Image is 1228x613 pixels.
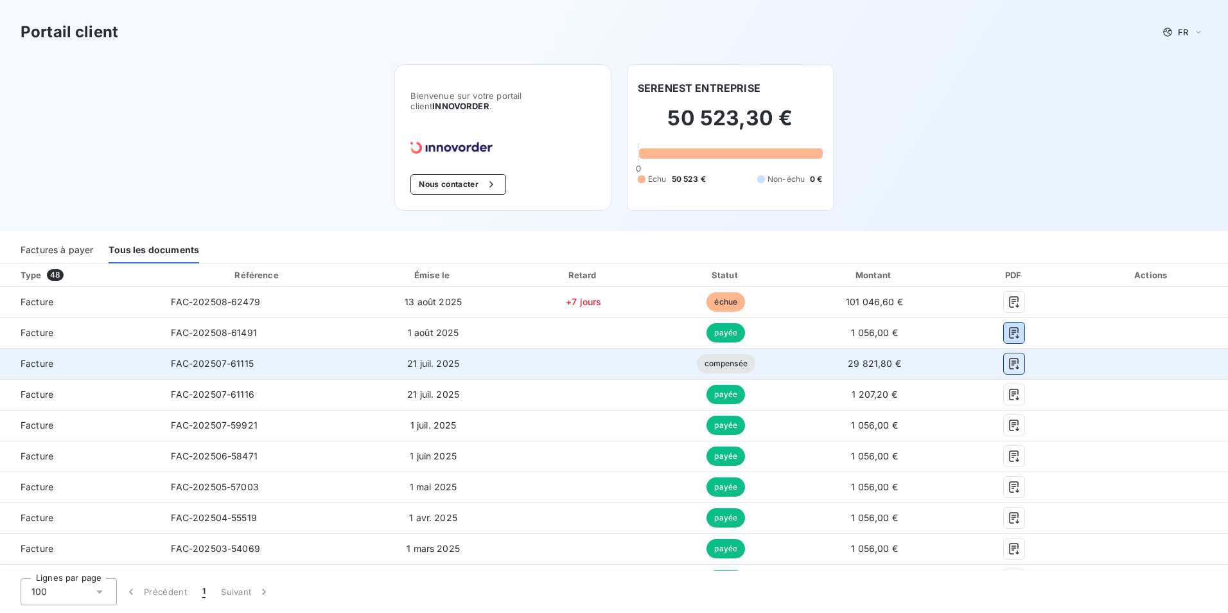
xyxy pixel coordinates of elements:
div: Référence [234,270,278,280]
span: payée [706,416,745,435]
span: payée [706,508,745,528]
span: 21 juil. 2025 [407,389,459,400]
span: Facture [10,542,150,555]
h6: SERENEST ENTREPRISE [638,80,760,96]
span: 1 avr. 2025 [409,512,457,523]
span: 48 [47,269,64,281]
span: Facture [10,419,150,432]
span: +7 jours [566,296,601,307]
button: Nous contacter [410,174,505,195]
span: 0 € [810,173,822,185]
span: FAC-202504-55519 [171,512,256,523]
button: 1 [195,578,213,605]
span: Non-échu [767,173,805,185]
span: 1 août 2025 [408,327,459,338]
span: échue [706,292,745,312]
span: payée [706,539,745,558]
h2: 50 523,30 € [638,105,823,144]
span: 1 056,00 € [851,420,898,431]
span: 29 821,80 € [848,358,901,369]
span: FAC-202505-57003 [171,481,258,492]
div: Statut [658,269,794,281]
img: Company logo [410,142,493,154]
span: FAC-202508-62479 [171,296,259,307]
span: 1 056,00 € [851,543,898,554]
div: Factures à payer [21,236,93,263]
span: Facture [10,388,150,401]
span: 21 juil. 2025 [407,358,459,369]
span: 50 523 € [672,173,706,185]
div: Montant [799,269,951,281]
span: 1 056,00 € [851,450,898,461]
button: Précédent [117,578,195,605]
span: 101 046,60 € [846,296,903,307]
span: 1 juil. 2025 [410,420,457,431]
div: Retard [514,269,653,281]
span: FAC-202503-54069 [171,543,259,554]
span: Facture [10,326,150,339]
span: payée [706,447,745,466]
span: Bienvenue sur votre portail client . [410,91,595,111]
span: 13 août 2025 [405,296,462,307]
span: 1 207,20 € [852,389,897,400]
span: 0 [636,163,641,173]
span: FR [1178,27,1188,37]
span: FAC-202506-58471 [171,450,257,461]
span: Facture [10,357,150,370]
h3: Portail client [21,21,118,44]
span: 1 juin 2025 [410,450,457,461]
div: Émise le [358,269,509,281]
div: Actions [1078,269,1225,281]
span: 1 056,00 € [851,327,898,338]
span: 100 [31,585,47,598]
span: payée [706,477,745,497]
span: Facture [10,450,150,463]
span: Facture [10,511,150,524]
span: 1 [202,585,206,598]
span: payée [706,323,745,342]
span: FAC-202507-61116 [171,389,254,400]
div: PDF [955,269,1073,281]
span: payée [706,385,745,404]
span: Échu [648,173,667,185]
div: Tous les documents [109,236,199,263]
span: compensée [697,354,755,373]
span: 1 mars 2025 [407,543,460,554]
button: Suivant [213,578,278,605]
span: 1 mai 2025 [410,481,457,492]
span: 1 056,00 € [851,481,898,492]
div: Type [13,269,158,281]
span: 1 056,00 € [851,512,898,523]
span: Facture [10,296,150,308]
span: FAC-202507-61115 [171,358,253,369]
span: FAC-202508-61491 [171,327,256,338]
span: INNOVORDER [432,101,489,111]
span: Facture [10,481,150,493]
span: FAC-202507-59921 [171,420,257,431]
